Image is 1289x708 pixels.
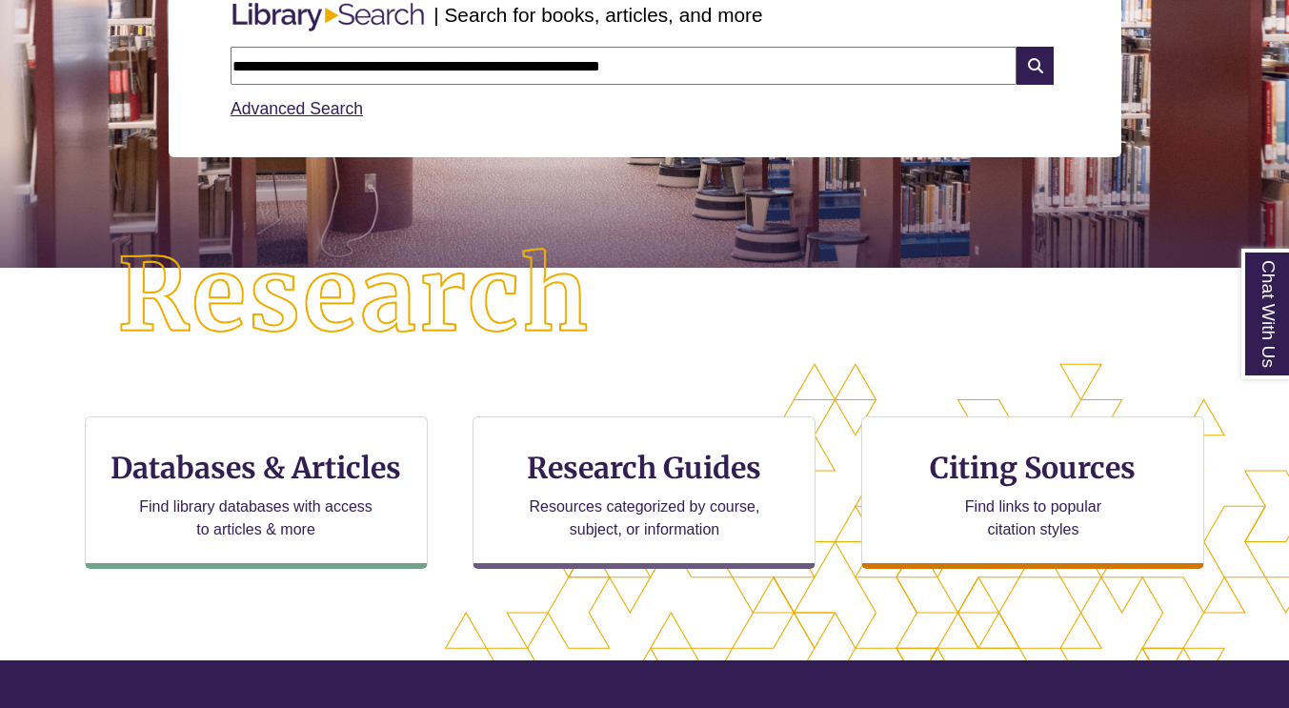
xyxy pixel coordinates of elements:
h3: Databases & Articles [101,450,412,486]
a: Citing Sources Find links to popular citation styles [861,416,1204,569]
p: Resources categorized by course, subject, or information [520,496,769,541]
img: Research [65,195,645,397]
i: Search [1017,47,1053,85]
h3: Citing Sources [917,450,1150,486]
p: Find library databases with access to articles & more [131,496,380,541]
a: Databases & Articles Find library databases with access to articles & more [85,416,428,569]
a: Research Guides Resources categorized by course, subject, or information [473,416,816,569]
h3: Research Guides [489,450,799,486]
p: Find links to popular citation styles [940,496,1126,541]
a: Advanced Search [231,99,363,118]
